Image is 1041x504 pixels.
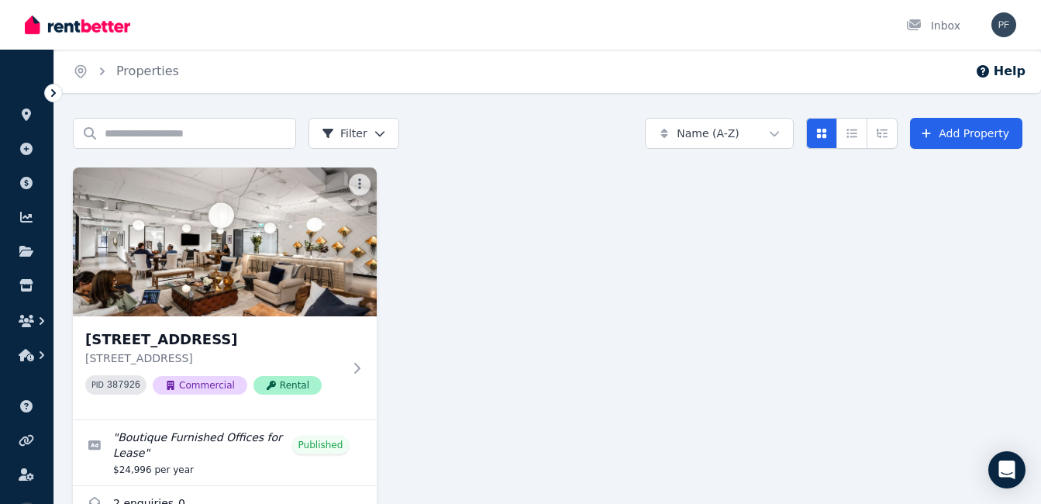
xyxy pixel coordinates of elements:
[988,451,1025,488] div: Open Intercom Messenger
[349,174,371,195] button: More options
[991,12,1016,37] img: Penny Flanagan
[836,118,867,149] button: Compact list view
[85,350,343,366] p: [STREET_ADDRESS]
[677,126,739,141] span: Name (A-Z)
[73,420,377,485] a: Edit listing: Boutique Furnished Offices for Lease
[91,381,104,389] small: PID
[645,118,794,149] button: Name (A-Z)
[253,376,322,395] span: Rental
[116,64,179,78] a: Properties
[322,126,367,141] span: Filter
[54,50,198,93] nav: Breadcrumb
[806,118,837,149] button: Card view
[153,376,247,395] span: Commercial
[73,167,377,419] a: 39 Albany St, Crows Nest[STREET_ADDRESS][STREET_ADDRESS]PID 387926CommercialRental
[906,18,960,33] div: Inbox
[85,329,343,350] h3: [STREET_ADDRESS]
[309,118,399,149] button: Filter
[25,13,130,36] img: RentBetter
[107,380,140,391] code: 387926
[975,62,1025,81] button: Help
[73,167,377,316] img: 39 Albany St, Crows Nest
[867,118,898,149] button: Expanded list view
[910,118,1022,149] a: Add Property
[806,118,898,149] div: View options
